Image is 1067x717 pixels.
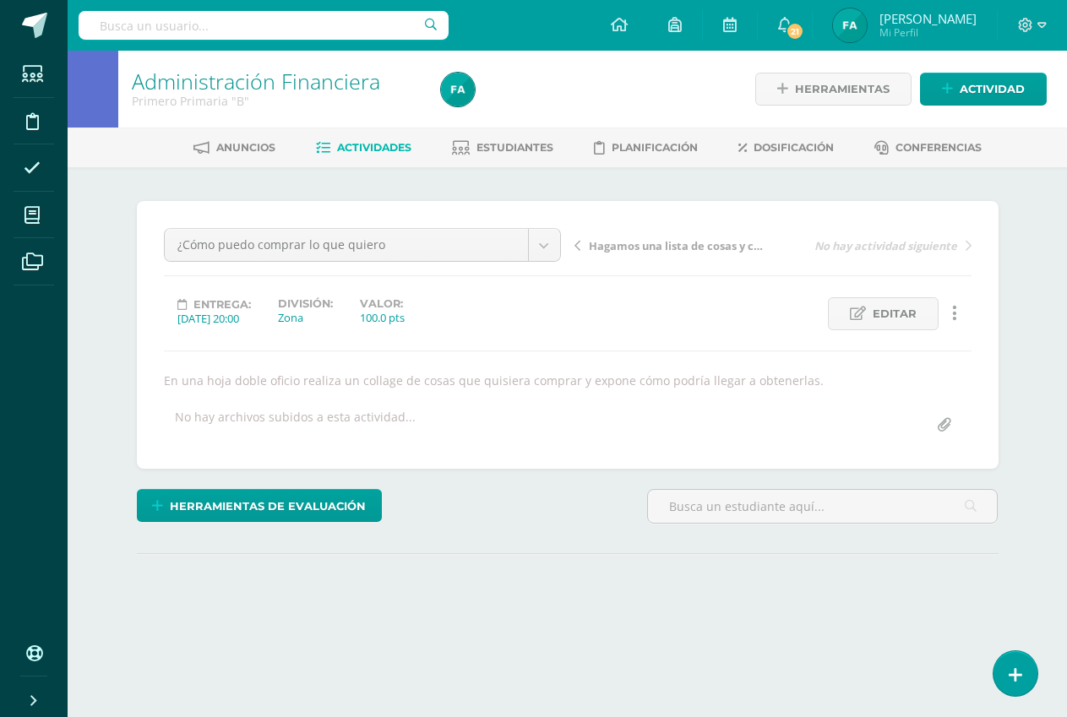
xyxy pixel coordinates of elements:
a: Estudiantes [452,134,553,161]
div: Primero Primaria 'B' [132,93,421,109]
input: Busca un usuario... [79,11,449,40]
span: [PERSON_NAME] [879,10,977,27]
div: En una hoja doble oficio realiza un collage de cosas que quisiera comprar y expone cómo podría ll... [157,372,978,388]
span: Actividad [960,73,1025,105]
span: ¿Cómo puedo comprar lo que quiero [177,229,515,261]
a: Actividad [920,73,1047,106]
span: 21 [785,22,803,41]
a: ¿Cómo puedo comprar lo que quiero [165,229,560,261]
span: Herramientas de evaluación [170,491,366,522]
span: Actividades [337,141,411,154]
span: Herramientas [795,73,890,105]
div: [DATE] 20:00 [177,311,251,326]
label: División: [278,297,333,310]
a: Actividades [316,134,411,161]
a: Dosificación [738,134,834,161]
span: Conferencias [896,141,982,154]
div: 100.0 pts [360,310,405,325]
div: Zona [278,310,333,325]
label: Valor: [360,297,405,310]
span: Hagamos una lista de cosas y cómo las hemos conseguido [589,238,768,253]
span: No hay actividad siguiente [814,238,957,253]
a: Planificación [594,134,698,161]
span: Entrega: [193,298,251,311]
img: e1f9fcb86e501a77084eaf764c4d03b8.png [441,73,475,106]
div: No hay archivos subidos a esta actividad... [175,409,416,442]
span: Planificación [612,141,698,154]
img: e1f9fcb86e501a77084eaf764c4d03b8.png [833,8,867,42]
a: Anuncios [193,134,275,161]
span: Editar [873,298,917,329]
a: Herramientas [755,73,912,106]
span: Mi Perfil [879,25,977,40]
h1: Administración Financiera [132,69,421,93]
input: Busca un estudiante aquí... [648,490,998,523]
span: Dosificación [754,141,834,154]
a: Herramientas de evaluación [137,489,382,522]
a: Conferencias [874,134,982,161]
span: Anuncios [216,141,275,154]
a: Hagamos una lista de cosas y cómo las hemos conseguido [574,236,773,253]
a: Administración Financiera [132,67,380,95]
span: Estudiantes [476,141,553,154]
